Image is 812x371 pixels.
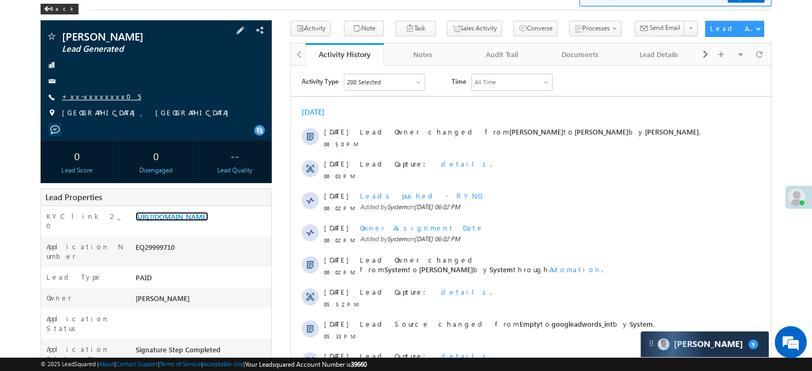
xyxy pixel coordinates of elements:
[116,360,158,367] a: Contact Support
[33,106,65,115] span: 06:03 PM
[150,350,199,359] span: details
[41,359,367,369] span: © 2025 LeadSquared | | | | |
[69,61,409,70] span: Lead Owner changed from to by .
[447,21,502,36] button: Sales Activity
[33,350,57,359] span: [DATE]
[53,9,133,25] div: Sales Activity,Email Bounced,Email Link Clicked,Email Marked Spam,Email Opened & 195 more..
[33,222,57,231] span: [DATE]
[33,254,57,263] span: [DATE]
[69,125,193,135] span: Leads pushed - RYNG
[46,314,124,333] label: Application Status
[228,254,249,263] span: Empty
[56,12,90,21] div: 200 Selected
[354,61,408,70] span: [PERSON_NAME]
[69,318,141,327] span: Lead Capture:
[629,48,689,61] div: Lead Details
[136,294,190,303] span: [PERSON_NAME]
[245,360,367,368] span: Your Leadsquared Account Number is
[43,146,111,165] div: 0
[69,318,421,327] div: .
[69,137,421,146] span: Added by on
[69,286,421,295] div: .
[69,286,141,295] span: Lead Capture:
[69,169,421,178] span: Added by on
[69,190,312,208] span: Lead Owner changed from to by through .
[33,318,57,327] span: [DATE]
[33,234,65,243] span: 05:52 PM
[69,254,364,263] span: Lead Source changed from to by .
[136,212,208,221] a: [URL][DOMAIN_NAME]
[261,254,322,263] span: googleadwords_int
[710,23,755,33] div: Lead Actions
[463,43,541,66] a: Audit Trail
[201,165,269,175] div: Lead Quality
[43,165,111,175] div: Lead Score
[705,21,764,37] button: Lead Actions
[62,31,205,42] span: [PERSON_NAME]
[635,21,685,36] button: Send Email
[203,360,243,367] a: Acceptable Use
[748,340,758,349] span: 9
[69,222,141,231] span: Lead Capture:
[620,43,699,66] a: Lead Details
[313,49,376,59] div: Activity History
[62,108,234,119] span: [GEOGRAPHIC_DATA], [GEOGRAPHIC_DATA]
[122,146,190,165] div: 0
[33,157,57,167] span: [DATE]
[33,190,57,199] span: [DATE]
[133,272,271,287] div: PAID
[46,211,124,231] label: KYC link 2_0
[161,8,175,24] span: Time
[150,222,199,231] span: details
[218,61,272,70] span: [PERSON_NAME]
[62,44,205,54] span: Lead Generated
[33,202,65,211] span: 06:02 PM
[569,21,621,36] button: Processes
[33,298,65,307] span: 05:24 PM
[33,266,65,275] span: 05:33 PM
[128,199,182,208] span: [PERSON_NAME]
[69,157,193,167] span: Owner Assignment Date
[338,254,362,263] span: System
[62,92,141,101] a: +xx-xxxxxxxx05
[396,21,436,36] button: Task
[650,23,680,33] span: Send Email
[199,199,222,208] span: System
[305,43,384,66] a: Activity History
[290,21,330,36] button: Activity
[258,199,311,208] span: Automation
[45,192,102,202] span: Lead Properties
[647,339,656,348] img: carter-drag
[46,272,102,282] label: Lead Type
[33,330,65,340] span: 05:23 PM
[33,138,65,147] span: 06:02 PM
[93,199,117,208] span: System
[96,169,116,177] span: System
[201,146,269,165] div: --
[69,350,421,359] div: .
[514,21,557,36] button: Converse
[11,8,48,24] span: Activity Type
[392,48,453,61] div: Notes
[471,48,532,61] div: Audit Trail
[11,42,45,51] div: [DATE]
[283,61,337,70] span: [PERSON_NAME]
[33,125,57,135] span: [DATE]
[384,43,462,66] a: Notes
[123,137,169,145] span: [DATE] 06:02 PM
[69,93,141,102] span: Lead Capture:
[550,48,610,61] div: Documents
[640,331,769,358] div: carter-dragCarter[PERSON_NAME]9
[69,93,421,103] div: .
[96,137,116,145] span: System
[33,61,57,71] span: [DATE]
[46,344,124,364] label: Application Status New
[541,43,620,66] a: Documents
[33,74,65,83] span: 06:50 PM
[69,222,421,231] div: .
[344,21,384,36] button: Note
[184,12,205,21] div: All Time
[122,165,190,175] div: Disengaged
[150,318,199,327] span: details
[33,93,57,103] span: [DATE]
